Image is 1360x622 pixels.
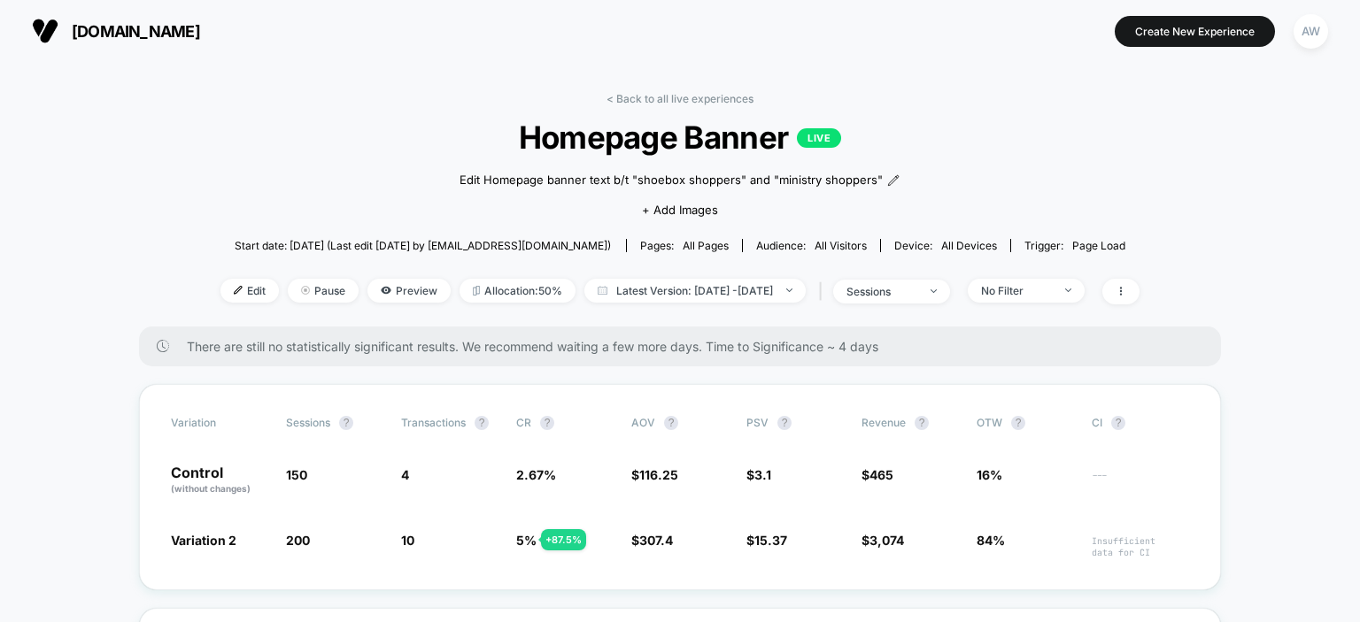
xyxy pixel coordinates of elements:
[931,289,937,293] img: end
[367,279,451,303] span: Preview
[516,467,556,482] span: 2.67 %
[171,483,251,494] span: (without changes)
[187,339,1186,354] span: There are still no statistically significant results. We recommend waiting a few more days . Time...
[862,416,906,429] span: Revenue
[541,529,586,550] div: + 87.5 %
[977,467,1002,482] span: 16%
[664,416,678,430] button: ?
[1092,416,1189,430] span: CI
[746,467,771,482] span: $
[981,284,1052,297] div: No Filter
[862,533,904,548] span: $
[746,533,787,548] span: $
[516,416,531,429] span: CR
[460,172,883,189] span: Edit Homepage banner text b/t "shoebox shoppers" and "ministry shoppers"
[339,416,353,430] button: ?
[1072,239,1125,252] span: Page Load
[301,286,310,295] img: end
[1111,416,1125,430] button: ?
[171,416,268,430] span: Variation
[1092,535,1189,558] span: Insufficient data for CI
[607,92,753,105] a: < Back to all live experiences
[1288,13,1333,50] button: AW
[1115,16,1275,47] button: Create New Experience
[267,119,1093,156] span: Homepage Banner
[815,239,867,252] span: All Visitors
[786,288,792,292] img: end
[516,533,537,548] span: 5 %
[631,467,678,482] span: $
[27,17,205,45] button: [DOMAIN_NAME]
[941,239,997,252] span: all devices
[640,239,729,252] div: Pages:
[869,467,893,482] span: 465
[777,416,792,430] button: ?
[754,533,787,548] span: 15.37
[756,239,867,252] div: Audience:
[815,279,833,304] span: |
[915,416,929,430] button: ?
[235,239,611,252] span: Start date: [DATE] (Last edit [DATE] by [EMAIL_ADDRESS][DOMAIN_NAME])
[1065,288,1071,292] img: end
[286,416,330,429] span: Sessions
[171,465,268,495] p: Control
[540,416,554,430] button: ?
[171,533,236,548] span: Variation 2
[846,285,917,298] div: sessions
[286,533,310,548] span: 200
[401,467,409,482] span: 4
[869,533,904,548] span: 3,074
[401,416,466,429] span: Transactions
[401,533,414,548] span: 10
[286,467,307,482] span: 150
[584,279,806,303] span: Latest Version: [DATE] - [DATE]
[977,533,1005,548] span: 84%
[977,416,1074,430] span: OTW
[746,416,769,429] span: PSV
[754,467,771,482] span: 3.1
[1294,14,1328,49] div: AW
[72,22,200,41] span: [DOMAIN_NAME]
[880,239,1010,252] span: Device:
[475,416,489,430] button: ?
[862,467,893,482] span: $
[683,239,729,252] span: all pages
[1024,239,1125,252] div: Trigger:
[598,286,607,295] img: calendar
[631,416,655,429] span: AOV
[639,467,678,482] span: 116.25
[460,279,576,303] span: Allocation: 50%
[642,203,718,217] span: + Add Images
[1092,470,1189,495] span: ---
[234,286,243,295] img: edit
[220,279,279,303] span: Edit
[631,533,673,548] span: $
[288,279,359,303] span: Pause
[1011,416,1025,430] button: ?
[639,533,673,548] span: 307.4
[32,18,58,44] img: Visually logo
[797,128,841,148] p: LIVE
[473,286,480,296] img: rebalance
